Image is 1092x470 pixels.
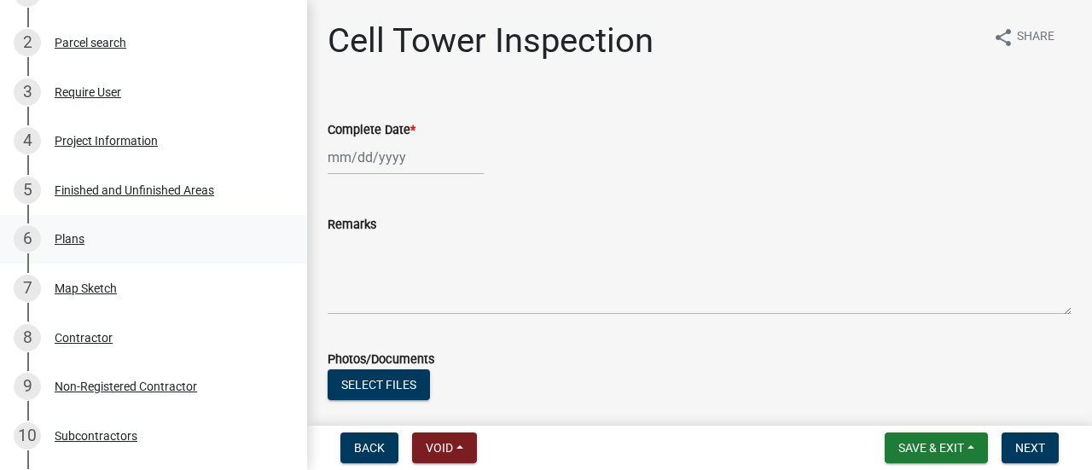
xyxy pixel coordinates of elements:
span: Void [426,441,453,455]
div: 10 [14,422,41,450]
div: Finished and Unfinished Areas [55,184,214,196]
div: 9 [14,373,41,400]
div: Non-Registered Contractor [55,380,197,392]
button: Next [1002,432,1059,463]
div: Parcel search [55,37,126,49]
div: Require User [55,86,121,98]
label: Remarks [328,219,376,231]
button: Select files [328,369,430,400]
div: 6 [14,225,41,252]
span: Back [354,441,385,455]
input: mm/dd/yyyy [328,140,484,175]
div: 5 [14,177,41,204]
button: Save & Exit [885,432,988,463]
button: shareShare [979,20,1068,54]
label: Complete Date [328,125,415,136]
button: Void [412,432,477,463]
div: 4 [14,127,41,154]
div: 3 [14,78,41,106]
div: Contractor [55,332,113,344]
div: Subcontractors [55,430,137,442]
span: Share [1017,27,1054,48]
div: Project Information [55,135,158,147]
span: Next [1015,441,1045,455]
div: 8 [14,324,41,351]
div: Plans [55,233,84,245]
label: Photos/Documents [328,354,434,366]
button: Back [340,432,398,463]
div: Map Sketch [55,282,117,294]
div: 7 [14,275,41,302]
h1: Cell Tower Inspection [328,20,653,61]
i: share [993,27,1014,48]
div: 2 [14,29,41,56]
span: Save & Exit [898,441,964,455]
